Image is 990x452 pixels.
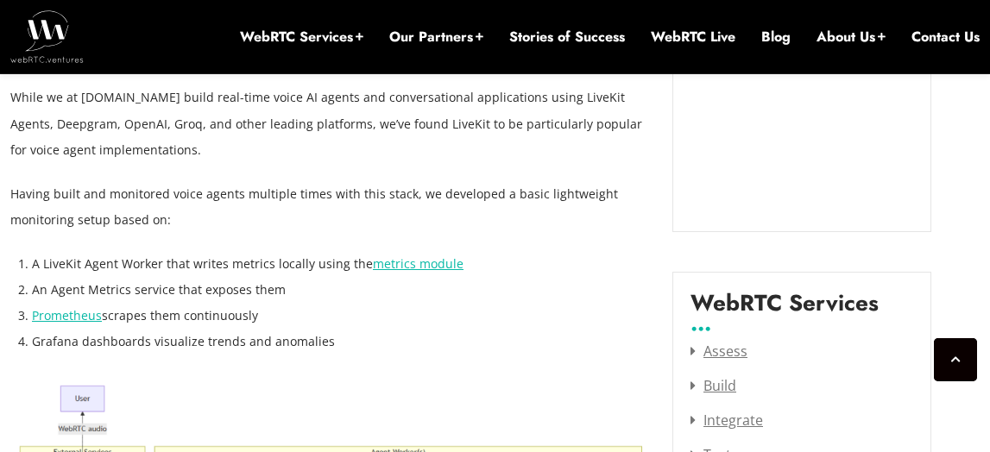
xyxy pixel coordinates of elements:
[32,307,102,323] a: Prometheus
[911,28,980,47] a: Contact Us
[32,251,646,277] li: A LiveKit Agent Worker that writes metrics locally using the
[32,277,646,303] li: An Agent Metrics service that exposes them
[651,28,735,47] a: WebRTC Live
[389,28,483,47] a: Our Partners
[690,342,747,361] a: Assess
[32,329,646,355] li: Grafana dashboards visualize trends and anomalies
[32,303,646,329] li: scrapes them continuously
[10,85,646,162] p: While we at [DOMAIN_NAME] build real-time voice AI agents and conversational applications using L...
[690,376,736,395] a: Build
[10,181,646,233] p: Having built and monitored voice agents multiple times with this stack, we developed a basic ligh...
[817,28,886,47] a: About Us
[373,255,463,272] a: metrics module
[509,28,625,47] a: Stories of Success
[10,10,84,62] img: WebRTC.ventures
[240,28,363,47] a: WebRTC Services
[690,411,763,430] a: Integrate
[690,290,879,330] label: WebRTC Services
[761,28,791,47] a: Blog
